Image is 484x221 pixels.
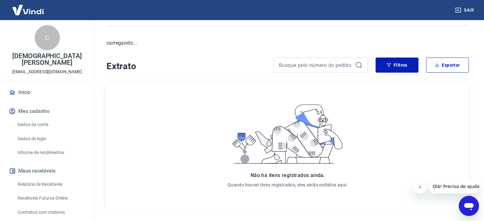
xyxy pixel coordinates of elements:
a: Dados de login [15,132,87,145]
button: Meu cadastro [8,104,87,118]
p: [DEMOGRAPHIC_DATA][PERSON_NAME] [5,53,89,66]
h4: Extrato [107,60,266,73]
span: Não há itens registrados ainda. [251,172,325,178]
p: Quando houver itens registrados, eles serão exibidos aqui. [228,182,348,188]
a: Relatório de Recebíveis [15,178,87,191]
a: Contratos com credores [15,206,87,219]
a: Dados da conta [15,118,87,131]
a: Início [8,86,87,99]
iframe: Botão para abrir a janela de mensagens [459,196,479,216]
a: Informe de rendimentos [15,146,87,159]
span: Olá! Precisa de ajuda? [4,4,53,9]
button: Filtros [376,58,418,73]
iframe: Fechar mensagem [414,181,426,193]
p: carregando... [107,39,469,47]
button: Sair [454,4,476,16]
input: Busque pelo número do pedido [279,60,353,70]
button: Exportar [426,58,469,73]
a: Recebíveis Futuros Online [15,192,87,205]
iframe: Mensagem da empresa [429,180,479,193]
p: [EMAIL_ADDRESS][DOMAIN_NAME] [12,69,82,75]
button: Meus recebíveis [8,164,87,178]
div: C [35,25,60,50]
img: Vindi [8,0,49,19]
